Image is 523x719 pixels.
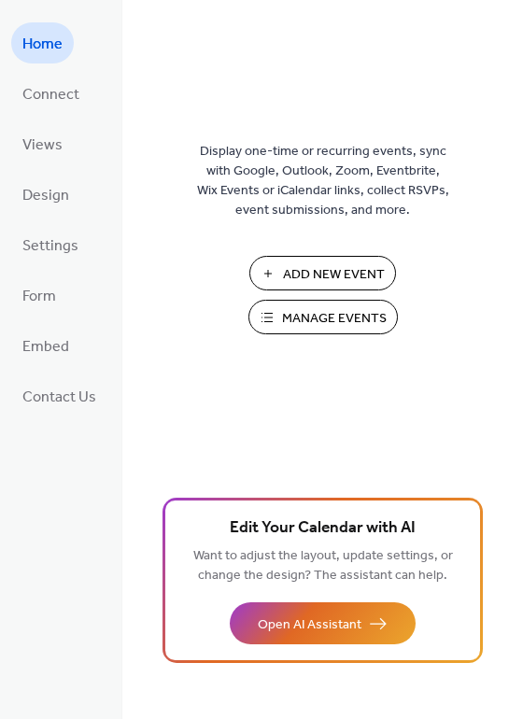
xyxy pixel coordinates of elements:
a: Contact Us [11,375,107,416]
span: Contact Us [22,383,96,413]
span: Display one-time or recurring events, sync with Google, Outlook, Zoom, Eventbrite, Wix Events or ... [197,142,449,220]
span: Form [22,282,56,312]
a: Views [11,123,74,164]
span: Connect [22,80,79,110]
button: Open AI Assistant [230,602,416,644]
span: Embed [22,332,69,362]
a: Embed [11,325,80,366]
a: Design [11,174,80,215]
a: Form [11,275,67,316]
button: Add New Event [249,256,396,290]
a: Connect [11,73,91,114]
span: Design [22,181,69,211]
a: Home [11,22,74,63]
a: Settings [11,224,90,265]
span: Settings [22,232,78,261]
span: Edit Your Calendar with AI [230,515,416,542]
span: Views [22,131,63,161]
span: Home [22,30,63,60]
span: Add New Event [283,265,385,285]
span: Manage Events [282,309,387,329]
span: Open AI Assistant [258,615,361,635]
span: Want to adjust the layout, update settings, or change the design? The assistant can help. [193,543,453,588]
button: Manage Events [248,300,398,334]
